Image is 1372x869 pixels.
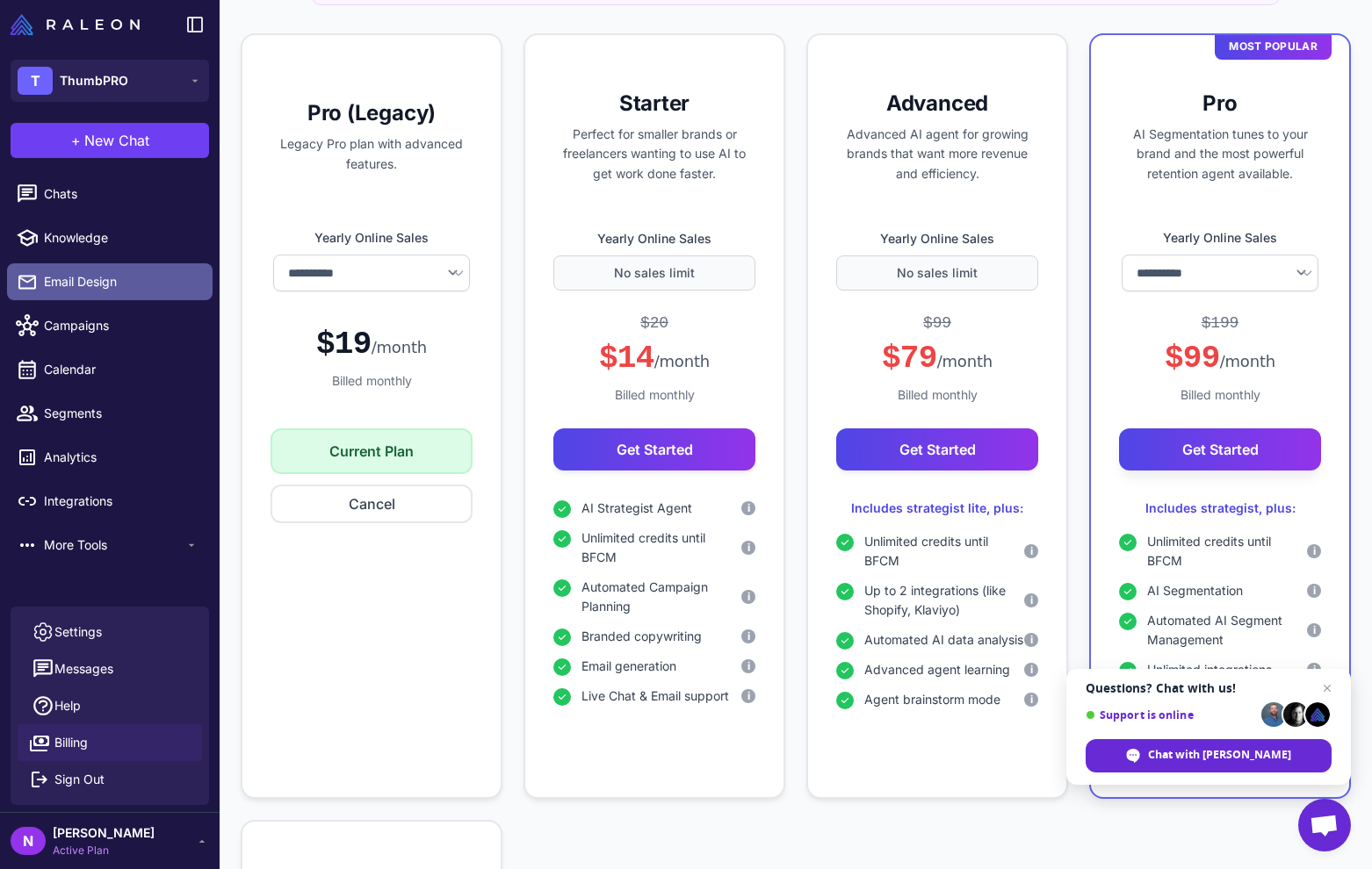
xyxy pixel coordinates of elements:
[1119,499,1321,518] div: Includes strategist, plus:
[1147,660,1272,679] span: Unlimited integrations
[747,500,750,516] span: i
[53,843,155,858] span: Active Plan
[44,184,199,204] span: Chats
[1119,90,1321,118] h3: Pro
[864,581,1024,620] span: Up to 2 integrations (like Shopify, Klaviyo)
[1030,592,1033,608] span: i
[553,125,755,184] p: Perfect for smaller brands or freelancers wanting to use AI to get work done faster.
[372,338,427,356] span: /month
[1147,611,1307,650] span: Automated AI Segment Management
[1220,352,1275,370] span: /month
[7,439,213,476] a: Analytics
[44,492,199,511] span: Integrations
[553,385,755,405] div: Billed monthly
[11,123,209,158] button: +New Chat
[747,628,750,644] span: i
[1030,632,1033,648] span: i
[54,733,88,752] span: Billing
[44,316,199,335] span: Campaigns
[271,371,473,391] div: Billed monthly
[7,219,213,256] a: Knowledge
[864,532,1024,571] span: Unlimited credits until BFCM
[18,67,53,95] div: T
[60,71,128,90] span: ThumbPRO
[599,339,710,378] div: $14
[864,660,1010,679] span: Advanced agent learning
[7,483,213,520] a: Integrations
[581,528,741,567] span: Unlimited credits until BFCM
[836,90,1038,118] h3: Advanced
[316,325,427,364] div: $19
[7,395,213,432] a: Segments
[581,686,729,706] span: Live Chat & Email support
[654,352,710,370] span: /month
[836,125,1038,184] p: Advanced AI agent for growing brands that want more revenue and efficiency.
[54,696,81,715] span: Help
[1119,228,1321,248] label: Yearly Online Sales
[271,485,473,523] button: Cancel
[553,229,755,248] label: Yearly Online Sales
[747,589,750,605] span: i
[1298,799,1351,851] a: Open chat
[54,770,105,789] span: Sign Out
[614,263,695,283] span: No sales limit
[747,688,750,704] span: i
[553,428,755,470] button: Get Started
[1030,543,1033,559] span: i
[864,630,1023,650] span: Automated AI data analysis
[1030,692,1033,707] span: i
[54,622,102,642] span: Settings
[836,499,1038,518] div: Includes strategist lite, plus:
[84,130,149,151] span: New Chat
[836,385,1038,405] div: Billed monthly
[553,90,755,118] h3: Starter
[864,690,1000,709] span: Agent brainstorm mode
[18,761,202,798] button: Sign Out
[1086,739,1332,772] span: Chat with [PERSON_NAME]
[1313,583,1316,599] span: i
[271,428,473,474] button: Current Plan
[71,130,81,151] span: +
[11,60,209,102] button: TThumbPRO
[271,99,473,127] h3: Pro (Legacy)
[11,827,46,855] div: N
[1313,543,1316,559] span: i
[836,428,1038,470] button: Get Started
[44,360,199,379] span: Calendar
[54,659,113,679] span: Messages
[7,176,213,212] a: Chats
[1313,662,1316,678] span: i
[747,540,750,556] span: i
[1148,747,1291,763] span: Chat with [PERSON_NAME]
[44,535,184,555] span: More Tools
[271,228,473,248] label: Yearly Online Sales
[7,351,213,388] a: Calendar
[1313,622,1316,638] span: i
[1119,428,1321,470] button: Get Started
[1215,33,1332,60] div: Most Popular
[53,823,155,843] span: [PERSON_NAME]
[44,448,199,467] span: Analytics
[1030,662,1033,678] span: i
[1086,681,1332,695] span: Questions? Chat with us!
[581,499,692,518] span: AI Strategist Agent
[1202,312,1239,335] div: $199
[1086,708,1255,722] span: Support is online
[7,307,213,344] a: Campaigns
[44,228,199,248] span: Knowledge
[1165,339,1275,378] div: $99
[581,627,702,646] span: Branded copywriting
[1119,125,1321,184] p: AI Segmentation tunes to your brand and the most powerful retention agent available.
[44,404,199,423] span: Segments
[11,14,140,35] img: Raleon Logo
[44,272,199,291] span: Email Design
[640,312,668,335] div: $20
[271,134,473,175] p: Legacy Pro plan with advanced features.
[581,578,741,616] span: Automated Campaign Planning
[937,352,993,370] span: /month
[923,312,951,335] div: $99
[7,263,213,300] a: Email Design
[1147,581,1243,600] span: AI Segmentation
[836,229,1038,248] label: Yearly Online Sales
[1147,532,1307,571] span: Unlimited credits until BFCM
